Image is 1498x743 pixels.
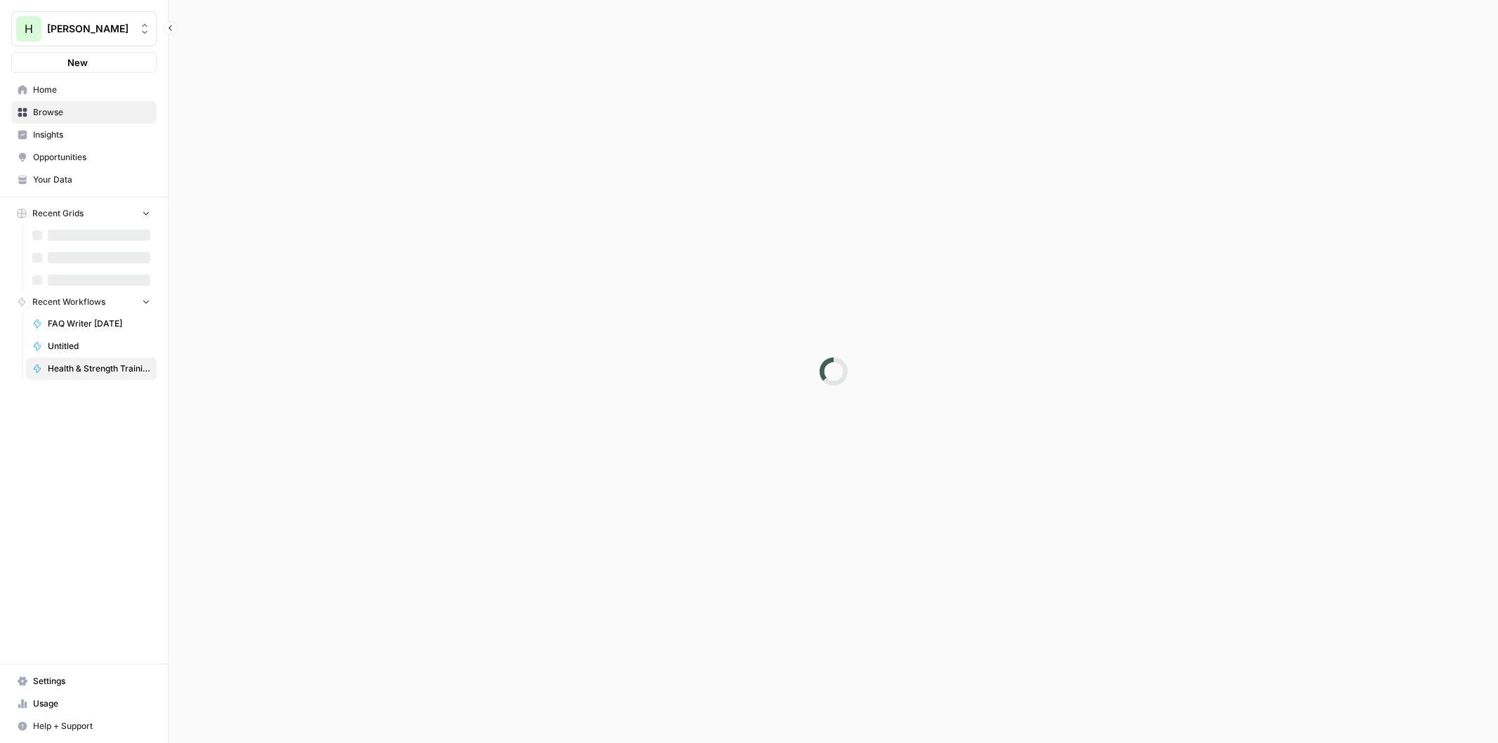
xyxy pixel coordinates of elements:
[11,670,157,692] a: Settings
[11,124,157,146] a: Insights
[11,11,157,46] button: Workspace: Hasbrook
[11,692,157,715] a: Usage
[11,203,157,224] button: Recent Grids
[11,169,157,191] a: Your Data
[33,129,150,141] span: Insights
[26,357,157,380] a: Health & Strength Training Researcher [PERSON_NAME]
[33,151,150,164] span: Opportunities
[11,101,157,124] a: Browse
[48,362,150,375] span: Health & Strength Training Researcher [PERSON_NAME]
[47,22,132,36] span: [PERSON_NAME]
[32,296,105,308] span: Recent Workflows
[67,55,88,70] span: New
[11,79,157,101] a: Home
[33,173,150,186] span: Your Data
[11,146,157,169] a: Opportunities
[48,340,150,353] span: Untitled
[33,675,150,688] span: Settings
[33,106,150,119] span: Browse
[11,52,157,73] button: New
[33,84,150,96] span: Home
[48,317,150,330] span: FAQ Writer [DATE]
[25,20,33,37] span: H
[32,207,84,220] span: Recent Grids
[11,715,157,737] button: Help + Support
[26,313,157,335] a: FAQ Writer [DATE]
[26,335,157,357] a: Untitled
[33,697,150,710] span: Usage
[33,720,150,732] span: Help + Support
[11,291,157,313] button: Recent Workflows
